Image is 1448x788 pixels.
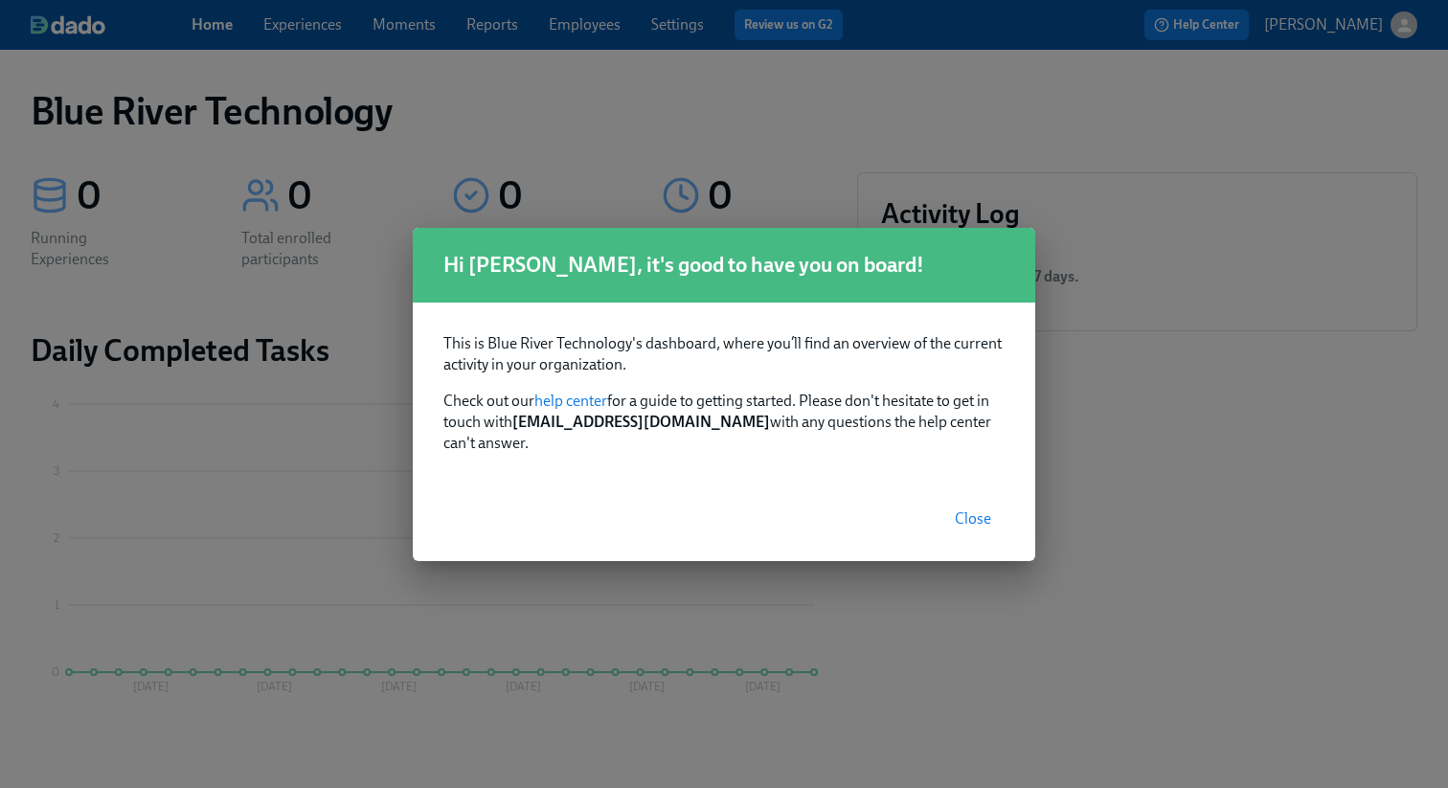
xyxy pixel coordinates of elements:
[941,500,1005,538] button: Close
[443,333,1005,375] p: This is Blue River Technology's dashboard, where you’ll find an overview of the current activity ...
[413,303,1035,477] div: Check out our for a guide to getting started. Please don't hesitate to get in touch with with any...
[534,392,607,410] a: help center
[512,413,770,431] strong: [EMAIL_ADDRESS][DOMAIN_NAME]
[955,509,991,529] span: Close
[443,251,1005,280] h1: Hi [PERSON_NAME], it's good to have you on board!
